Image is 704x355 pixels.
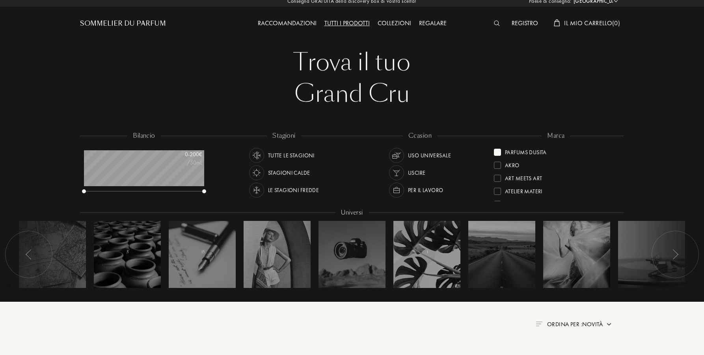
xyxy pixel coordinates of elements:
[268,148,315,163] div: Tutte le stagioni
[426,249,428,255] span: 1
[505,159,520,169] div: Akro
[26,249,32,260] img: arr_left.svg
[267,131,301,140] div: stagioni
[508,19,542,29] div: Registro
[335,208,369,217] div: Universi
[80,19,166,28] a: Sommelier du Parfum
[320,19,374,29] div: Tutti i prodotti
[505,146,547,156] div: Parfums Dusita
[554,19,560,26] img: cart_white.svg
[86,78,618,110] div: Grand Cru
[163,150,202,159] div: 0 - 200 €
[201,249,205,255] span: 15
[391,167,402,178] img: usage_occasion_party_white.svg
[494,21,500,26] img: search_icn_white.svg
[505,198,522,208] div: Baruti
[672,249,678,260] img: arr_left.svg
[606,321,612,327] img: arrow.png
[415,19,451,27] a: Regalare
[374,19,415,29] div: Collezioni
[251,185,262,196] img: usage_season_cold_white.svg
[163,159,202,167] div: /50mL
[127,249,129,255] span: 3
[374,19,415,27] a: Collezioni
[415,19,451,29] div: Regalare
[536,321,542,326] img: filter_by.png
[127,131,161,140] div: bilancio
[254,19,320,29] div: Raccomandazioni
[268,183,319,198] div: Le stagioni fredde
[505,172,542,182] div: Art Meets Art
[268,165,310,180] div: Stagioni calde
[408,165,426,180] div: Uscire
[547,320,603,328] span: Ordina per : Novità
[403,131,437,140] div: ccasion
[508,19,542,27] a: Registro
[505,185,542,195] div: Atelier Materi
[391,185,402,196] img: usage_occasion_work_white.svg
[251,150,262,161] img: usage_season_average_white.svg
[542,131,570,140] div: marca
[251,167,262,178] img: usage_season_hot_white.svg
[391,150,402,161] img: usage_occasion_all_white.svg
[564,19,620,27] span: Il mio carrello ( 0 )
[320,19,374,27] a: Tutti i prodotti
[254,19,320,27] a: Raccomandazioni
[408,183,443,198] div: Per il lavoro
[408,148,451,163] div: Uso universale
[86,47,618,78] div: Trova il tuo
